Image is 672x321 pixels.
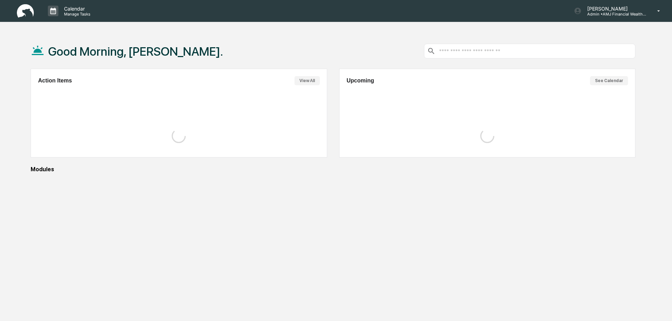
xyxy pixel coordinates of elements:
div: Modules [31,166,635,173]
p: Manage Tasks [58,12,94,17]
p: Calendar [58,6,94,12]
h2: Action Items [38,78,72,84]
h1: Good Morning, [PERSON_NAME]. [48,44,223,58]
button: See Calendar [590,76,628,85]
img: logo [17,4,34,18]
p: [PERSON_NAME] [582,6,647,12]
h2: Upcoming [347,78,374,84]
button: View All [294,76,320,85]
p: Admin • AMJ Financial Wealth Management [582,12,647,17]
